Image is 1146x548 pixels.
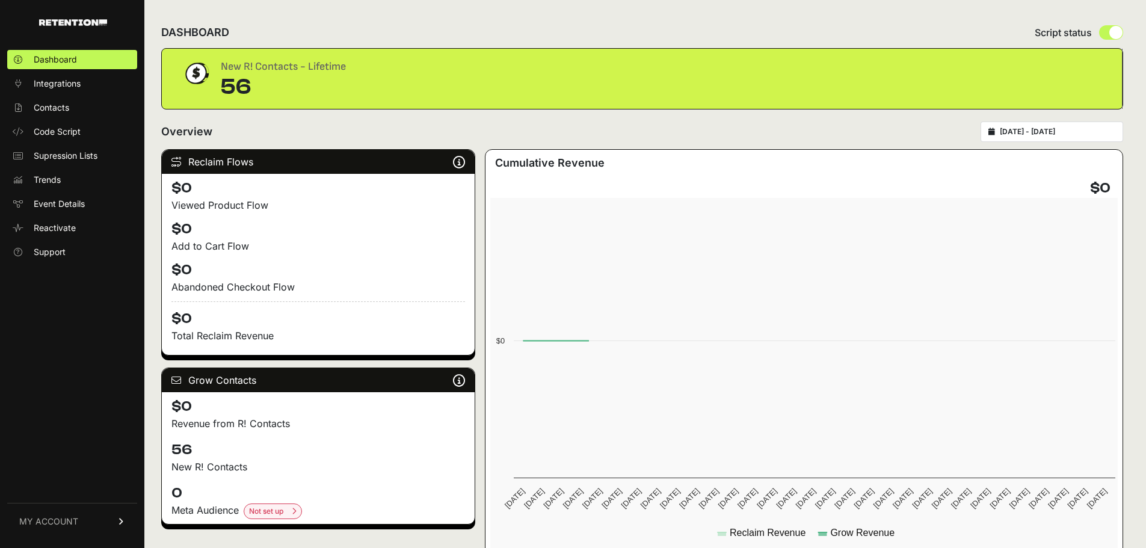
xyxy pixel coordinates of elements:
[620,487,643,510] text: [DATE]
[34,198,85,210] span: Event Details
[171,179,465,198] h4: $0
[181,58,211,88] img: dollar-coin-05c43ed7efb7bc0c12610022525b4bbbb207c7efeef5aecc26f025e68dcafac9.png
[171,280,465,294] div: Abandoned Checkout Flow
[7,122,137,141] a: Code Script
[34,174,61,186] span: Trends
[542,487,565,510] text: [DATE]
[34,150,97,162] span: Supression Lists
[171,239,465,253] div: Add to Cart Flow
[872,487,895,510] text: [DATE]
[7,242,137,262] a: Support
[171,416,465,431] p: Revenue from R! Contacts
[639,487,662,510] text: [DATE]
[171,440,465,460] h4: 56
[930,487,953,510] text: [DATE]
[19,516,78,528] span: MY ACCOUNT
[716,487,740,510] text: [DATE]
[161,123,212,140] h2: Overview
[171,301,465,328] h4: $0
[161,24,229,41] h2: DASHBOARD
[39,19,107,26] img: Retention.com
[911,487,934,510] text: [DATE]
[969,487,992,510] text: [DATE]
[730,528,806,538] text: Reclaim Revenue
[1090,179,1111,198] h4: $0
[7,170,137,189] a: Trends
[34,126,81,138] span: Code Script
[7,218,137,238] a: Reactivate
[697,487,721,510] text: [DATE]
[833,487,857,510] text: [DATE]
[1066,487,1089,510] text: [DATE]
[852,487,876,510] text: [DATE]
[813,487,837,510] text: [DATE]
[561,487,585,510] text: [DATE]
[162,368,475,392] div: Grow Contacts
[736,487,759,510] text: [DATE]
[162,150,475,174] div: Reclaim Flows
[1035,25,1092,40] span: Script status
[171,260,465,280] h4: $0
[171,460,465,474] p: New R! Contacts
[495,155,605,171] h3: Cumulative Revenue
[221,58,346,75] div: New R! Contacts - Lifetime
[171,397,465,416] h4: $0
[171,220,465,239] h4: $0
[34,78,81,90] span: Integrations
[1027,487,1050,510] text: [DATE]
[1047,487,1070,510] text: [DATE]
[34,102,69,114] span: Contacts
[7,50,137,69] a: Dashboard
[1085,487,1109,510] text: [DATE]
[171,328,465,343] p: Total Reclaim Revenue
[7,98,137,117] a: Contacts
[34,246,66,258] span: Support
[794,487,818,510] text: [DATE]
[678,487,701,510] text: [DATE]
[831,528,895,538] text: Grow Revenue
[7,74,137,93] a: Integrations
[7,503,137,540] a: MY ACCOUNT
[658,487,682,510] text: [DATE]
[775,487,798,510] text: [DATE]
[1008,487,1031,510] text: [DATE]
[503,487,526,510] text: [DATE]
[949,487,973,510] text: [DATE]
[581,487,604,510] text: [DATE]
[221,75,346,99] div: 56
[7,146,137,165] a: Supression Lists
[171,503,465,519] div: Meta Audience
[7,194,137,214] a: Event Details
[171,198,465,212] div: Viewed Product Flow
[34,222,76,234] span: Reactivate
[496,336,505,345] text: $0
[523,487,546,510] text: [DATE]
[891,487,914,510] text: [DATE]
[34,54,77,66] span: Dashboard
[988,487,1012,510] text: [DATE]
[600,487,624,510] text: [DATE]
[756,487,779,510] text: [DATE]
[171,484,465,503] h4: 0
